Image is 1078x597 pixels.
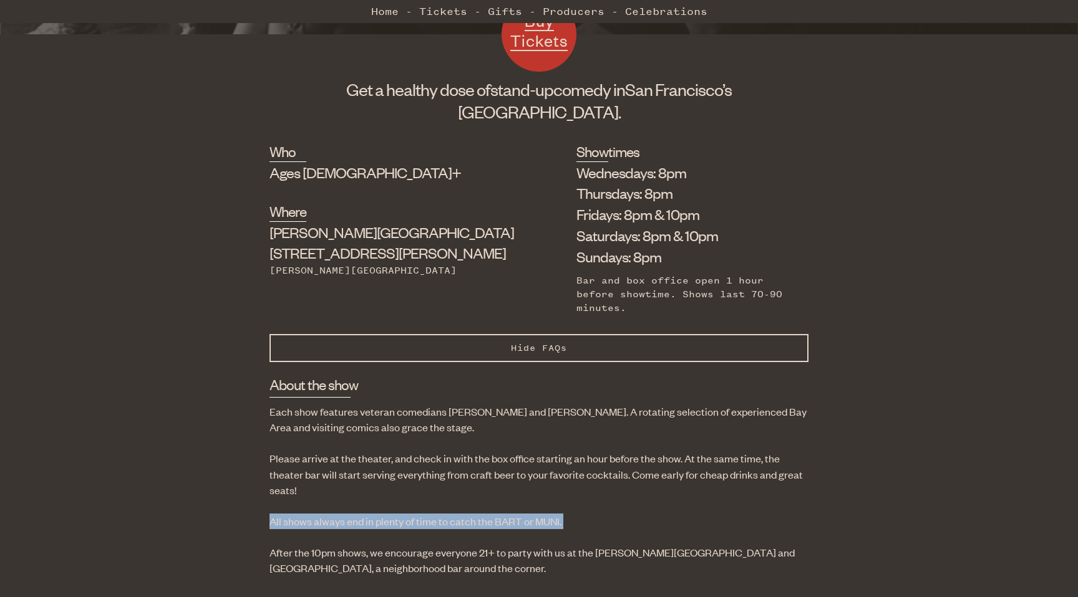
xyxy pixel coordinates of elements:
[576,204,790,225] li: Fridays: 8pm & 10pm
[269,545,808,576] p: After the 10pm shows, we encourage everyone 21+ to party with us at the [PERSON_NAME][GEOGRAPHIC_...
[269,222,514,264] div: [STREET_ADDRESS][PERSON_NAME]
[269,404,808,435] p: Each show features veteran comedians [PERSON_NAME] and [PERSON_NAME]. A rotating selection of exp...
[269,375,351,398] h3: About the show
[511,343,567,353] span: Hide FAQs
[269,222,514,241] span: [PERSON_NAME][GEOGRAPHIC_DATA]
[576,141,608,161] h2: Showtimes
[269,162,514,183] div: Ages [DEMOGRAPHIC_DATA]+
[269,201,306,221] h2: Where
[625,79,732,100] span: San Francisco’s
[576,246,790,267] li: Sundays: 8pm
[576,274,790,315] div: Bar and box office open 1 hour before showtime. Shows last 70-90 minutes.
[269,513,808,529] p: All shows always end in plenty of time to catch the BART or MUNI.
[269,141,306,161] h2: Who
[269,334,808,362] button: Hide FAQs
[458,101,621,122] span: [GEOGRAPHIC_DATA].
[510,10,568,50] span: Buy Tickets
[576,225,790,246] li: Saturdays: 8pm & 10pm
[269,264,514,277] div: [PERSON_NAME][GEOGRAPHIC_DATA]
[576,183,790,204] li: Thursdays: 8pm
[269,451,808,498] p: Please arrive at the theater, and check in with the box office starting an hour before the show. ...
[490,79,553,100] span: stand-up
[576,162,790,183] li: Wednesdays: 8pm
[269,78,808,123] h1: Get a healthy dose of comedy in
